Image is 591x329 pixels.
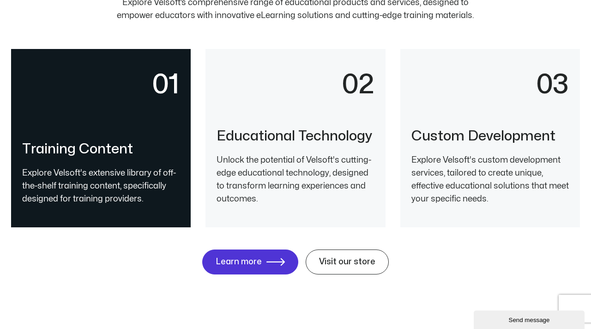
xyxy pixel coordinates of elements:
span: Visit our store [319,257,375,267]
h3: Custom Development [411,128,569,145]
p: 03 [411,71,569,98]
p: Unlock the potential of Velsoft's cutting-edge educational technology, designed to transform lear... [217,154,374,206]
p: 01 [22,71,180,98]
a: Training Content [22,142,133,156]
span: Learn more [216,257,262,267]
iframe: chat widget [474,309,586,329]
a: Visit our store [306,250,389,274]
p: Explore Velsoft's custom development services, tailored to create unique, effective educational s... [411,154,569,206]
a: Learn more [202,250,298,274]
p: Explore Velsoft's extensive library of off-the-shelf training content, specifically designed for ... [22,167,180,206]
a: Educational Technology [217,129,372,143]
p: 02 [217,71,374,98]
